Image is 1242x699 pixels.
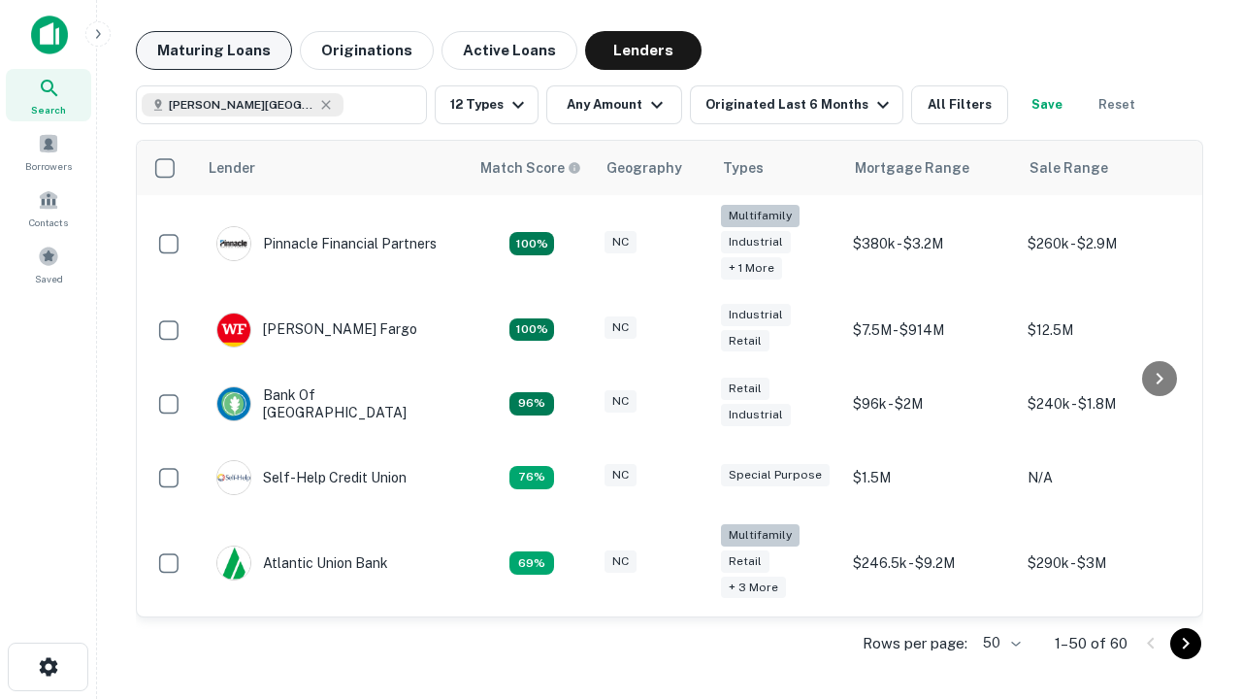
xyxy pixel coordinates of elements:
div: Atlantic Union Bank [216,546,388,581]
div: Mortgage Range [855,156,969,180]
button: Reset [1086,85,1148,124]
div: NC [605,231,637,253]
a: Search [6,69,91,121]
div: Industrial [721,404,791,426]
div: Geography [606,156,682,180]
th: Types [711,141,843,195]
button: 12 Types [435,85,539,124]
img: picture [217,227,250,260]
div: NC [605,464,637,486]
td: $246.5k - $9.2M [843,515,1018,613]
div: NC [605,390,637,413]
div: Industrial [721,231,791,253]
div: + 1 more [721,257,782,280]
a: Borrowers [6,125,91,178]
span: Search [31,102,66,117]
div: Industrial [721,304,791,326]
button: Active Loans [441,31,577,70]
span: [PERSON_NAME][GEOGRAPHIC_DATA], [GEOGRAPHIC_DATA] [169,96,314,114]
th: Geography [595,141,711,195]
td: N/A [1018,441,1193,515]
button: Save your search to get updates of matches that match your search criteria. [1016,85,1078,124]
td: $240k - $1.8M [1018,367,1193,441]
a: Saved [6,238,91,290]
img: picture [217,387,250,420]
div: Matching Properties: 11, hasApolloMatch: undefined [509,466,554,489]
div: Capitalize uses an advanced AI algorithm to match your search with the best lender. The match sco... [480,157,581,179]
div: Matching Properties: 14, hasApolloMatch: undefined [509,392,554,416]
div: Retail [721,330,769,352]
button: Originations [300,31,434,70]
img: capitalize-icon.png [31,16,68,54]
div: [PERSON_NAME] Fargo [216,313,417,348]
th: Lender [197,141,469,195]
td: $7.5M - $914M [843,293,1018,367]
td: $96k - $2M [843,367,1018,441]
p: Rows per page: [863,632,967,655]
div: Matching Properties: 26, hasApolloMatch: undefined [509,232,554,255]
div: Multifamily [721,205,800,227]
td: $260k - $2.9M [1018,195,1193,293]
iframe: Chat Widget [1145,482,1242,575]
div: Originated Last 6 Months [705,93,895,116]
div: NC [605,316,637,339]
button: Lenders [585,31,702,70]
div: Retail [721,550,769,573]
img: picture [217,314,250,347]
div: Special Purpose [721,464,830,486]
button: Originated Last 6 Months [690,85,903,124]
th: Sale Range [1018,141,1193,195]
div: Bank Of [GEOGRAPHIC_DATA] [216,386,449,421]
div: Matching Properties: 15, hasApolloMatch: undefined [509,318,554,342]
div: Self-help Credit Union [216,460,407,495]
button: All Filters [911,85,1008,124]
div: + 3 more [721,577,786,599]
img: picture [217,461,250,494]
div: NC [605,550,637,573]
div: Pinnacle Financial Partners [216,226,437,261]
span: Borrowers [25,158,72,174]
img: picture [217,547,250,580]
span: Contacts [29,215,68,230]
th: Capitalize uses an advanced AI algorithm to match your search with the best lender. The match sco... [469,141,595,195]
h6: Match Score [480,157,577,179]
td: $12.5M [1018,293,1193,367]
span: Saved [35,271,63,286]
button: Any Amount [546,85,682,124]
div: Types [723,156,764,180]
div: Sale Range [1030,156,1108,180]
button: Maturing Loans [136,31,292,70]
div: Matching Properties: 10, hasApolloMatch: undefined [509,551,554,575]
div: Multifamily [721,524,800,547]
th: Mortgage Range [843,141,1018,195]
div: Lender [209,156,255,180]
td: $380k - $3.2M [843,195,1018,293]
button: Go to next page [1170,628,1201,659]
div: 50 [975,629,1024,657]
td: $290k - $3M [1018,515,1193,613]
p: 1–50 of 60 [1055,632,1128,655]
a: Contacts [6,182,91,234]
div: Retail [721,378,769,400]
td: $1.5M [843,441,1018,515]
